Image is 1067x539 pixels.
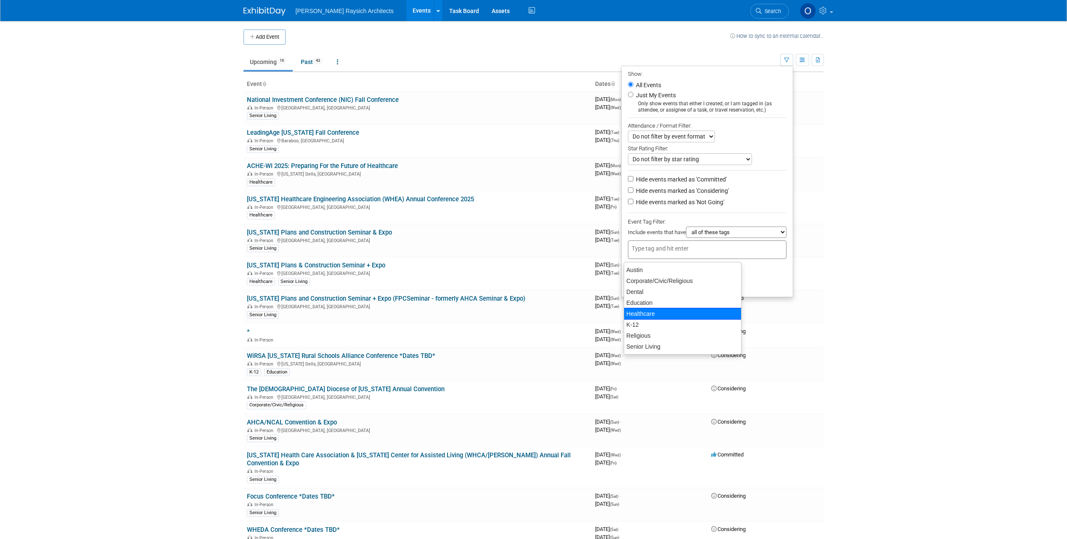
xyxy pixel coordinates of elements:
a: [US_STATE] Plans and Construction Seminar & Expo [247,229,392,236]
label: Hide events marked as 'Not Going' [634,198,724,206]
span: [DATE] [595,419,622,425]
span: [DATE] [595,493,621,499]
span: In-Person [254,171,276,177]
a: National Investment Conference (NIC) Fall Conference [247,96,399,104]
div: Education [264,368,290,376]
div: Religious [624,330,741,341]
a: Sort by Start Date [611,80,615,87]
img: In-Person Event [247,337,252,342]
th: Dates [592,77,708,91]
a: [US_STATE] Plans and Construction Seminar + Expo (FPCSeminar - formerly AHCA Seminar & Expo) [247,295,525,302]
span: [DATE] [595,269,619,276]
a: Past43 [294,54,329,70]
span: [DATE] [595,393,618,400]
span: In-Person [254,337,276,343]
a: AHCA/NCAL Convention & Expo [247,419,337,426]
label: Just My Events [634,91,676,99]
div: Corporate/Civic/Religious [624,275,741,286]
span: (Wed) [610,428,621,432]
span: [DATE] [595,303,619,309]
span: [DATE] [595,459,617,466]
span: [DATE] [595,162,623,168]
img: In-Person Event [247,469,252,473]
span: Search [762,8,781,14]
span: - [620,419,622,425]
a: WHEDA Conference *Dates TBD* [247,526,340,534]
img: Oscar Sprangers [800,3,816,19]
div: Show: [628,68,786,79]
span: (Sun) [610,420,619,424]
span: In-Person [254,205,276,210]
span: 19 [277,58,286,64]
div: Senior Living [247,112,279,120]
img: In-Person Event [247,395,252,399]
span: [DATE] [595,229,622,235]
div: Only show events that either I created, or I am tagged in (as attendee, or assignee of a task, or... [628,101,786,113]
span: [DATE] [595,526,621,532]
div: Dental [624,286,741,297]
span: [DATE] [595,104,621,110]
span: Considering [711,419,746,425]
div: Healthcare [247,179,275,186]
span: (Sat) [610,494,618,499]
a: The [DEMOGRAPHIC_DATA] Diocese of [US_STATE] Annual Convention [247,385,445,393]
span: (Wed) [610,353,621,358]
div: [US_STATE] Dells, [GEOGRAPHIC_DATA] [247,360,588,367]
span: (Fri) [610,461,617,465]
span: (Wed) [610,105,621,110]
span: (Wed) [610,171,621,176]
span: (Sun) [610,263,619,267]
span: In-Person [254,502,276,507]
span: Considering [711,493,746,499]
span: (Fri) [610,387,617,391]
div: Senior Living [278,278,310,286]
span: Considering [711,352,746,358]
div: Education [624,297,741,308]
div: K-12 [624,319,741,330]
span: [DATE] [595,336,621,342]
span: [DATE] [595,195,622,202]
div: [GEOGRAPHIC_DATA], [GEOGRAPHIC_DATA] [247,427,588,433]
input: Type tag and hit enter [632,244,749,253]
span: - [622,451,623,458]
div: Austin [624,264,741,275]
div: Corporate/Civic/Religious [247,401,306,409]
span: In-Person [254,395,276,400]
span: (Tue) [610,130,619,135]
a: How to sync to an external calendar... [730,33,824,39]
div: Event Tag Filter: [628,217,786,227]
span: [DATE] [595,360,621,366]
span: In-Person [254,304,276,310]
span: [DATE] [595,170,621,176]
img: ExhibitDay [244,7,286,16]
span: (Wed) [610,453,621,457]
div: Senior Living [624,341,741,352]
span: [DATE] [595,237,619,243]
span: In-Person [254,138,276,144]
span: In-Person [254,238,276,243]
span: - [620,295,622,301]
span: [DATE] [595,427,621,433]
span: - [620,195,622,202]
label: Hide events marked as 'Committed' [634,175,727,184]
div: Healthcare [247,211,275,219]
img: In-Person Event [247,304,252,308]
th: Event [244,77,592,91]
a: [US_STATE] Healthcare Engineering Association (WHEA) Annual Conference 2025 [247,195,474,203]
a: Focus Conference *Dates TBD* [247,493,335,500]
span: - [620,261,622,268]
div: [GEOGRAPHIC_DATA], [GEOGRAPHIC_DATA] [247,237,588,243]
a: Upcoming19 [244,54,293,70]
div: [GEOGRAPHIC_DATA], [GEOGRAPHIC_DATA] [247,203,588,210]
a: [US_STATE] Health Care Association & [US_STATE] Center for Assisted Living (WHCA/[PERSON_NAME]) A... [247,451,571,467]
span: (Thu) [610,138,619,143]
span: Considering [711,526,746,532]
span: [DATE] [595,137,619,143]
a: ACHE-WI 2025: Preparing For the Future of Healthcare [247,162,398,170]
div: Baraboo, [GEOGRAPHIC_DATA] [247,137,588,144]
div: K-12 [247,368,261,376]
div: Healthcare [247,278,275,286]
div: [GEOGRAPHIC_DATA], [GEOGRAPHIC_DATA] [247,269,588,276]
span: [DATE] [595,261,622,268]
div: Senior Living [247,435,279,442]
